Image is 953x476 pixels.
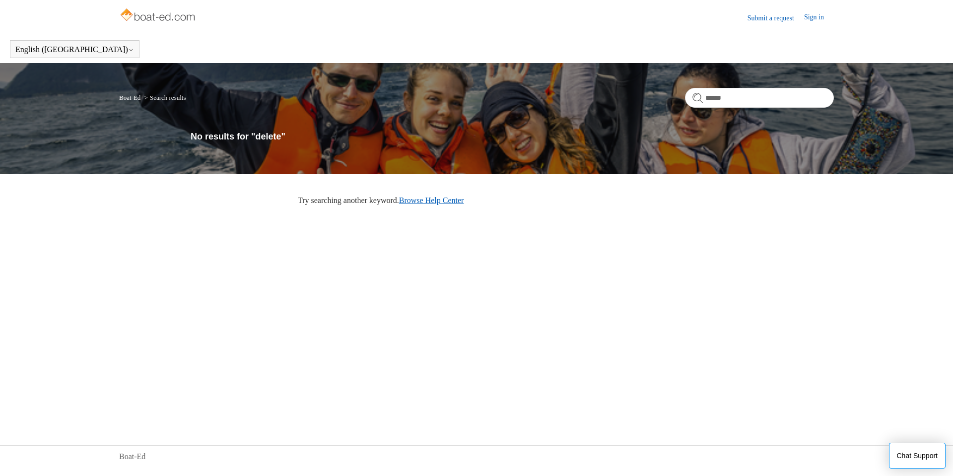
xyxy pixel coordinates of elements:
a: Sign in [804,12,834,24]
button: Chat Support [889,443,946,469]
li: Search results [142,94,186,101]
img: Boat-Ed Help Center home page [119,6,198,26]
p: Try searching another keyword. [298,195,834,206]
a: Boat-Ed [119,94,140,101]
button: English ([GEOGRAPHIC_DATA]) [15,45,134,54]
a: Submit a request [748,13,804,23]
h1: No results for "delete" [191,130,834,143]
a: Boat-Ed [119,451,145,463]
input: Search [685,88,834,108]
a: Browse Help Center [399,196,464,204]
li: Boat-Ed [119,94,142,101]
